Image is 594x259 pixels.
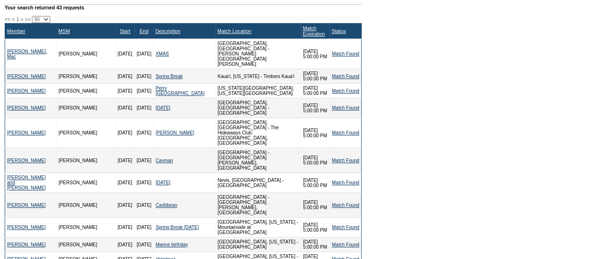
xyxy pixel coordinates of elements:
a: Match Found [332,74,359,79]
td: [GEOGRAPHIC_DATA] - [GEOGRAPHIC_DATA][PERSON_NAME], [GEOGRAPHIC_DATA] [216,148,301,173]
a: Match Location [217,28,251,34]
a: [PERSON_NAME] [7,203,46,208]
a: [PERSON_NAME] [7,74,46,79]
td: [DATE] [116,69,134,84]
a: Match Expiration [303,25,325,37]
a: Start [120,28,131,34]
a: [PERSON_NAME] and [PERSON_NAME] [7,175,46,190]
td: [GEOGRAPHIC_DATA], [US_STATE] - [GEOGRAPHIC_DATA] [216,237,301,252]
div: Your search returned 43 requests [5,4,362,10]
td: [PERSON_NAME] [56,98,116,118]
td: [DATE] [116,84,134,98]
span: << [5,16,10,22]
a: Perry [GEOGRAPHIC_DATA] [155,86,204,96]
td: [DATE] 5:00:00 PM [301,98,330,118]
td: [GEOGRAPHIC_DATA], [US_STATE] - Mountainside at [GEOGRAPHIC_DATA] [216,218,301,237]
td: [PERSON_NAME] [56,69,116,84]
td: [GEOGRAPHIC_DATA] - [GEOGRAPHIC_DATA][PERSON_NAME], [GEOGRAPHIC_DATA] [216,193,301,218]
td: [DATE] [116,118,134,148]
a: MSM [58,28,70,34]
a: Match Found [332,203,359,208]
a: [PERSON_NAME] [7,225,46,230]
a: Match Found [332,158,359,163]
a: Description [155,28,180,34]
td: [DATE] [134,193,153,218]
a: End [139,28,148,34]
a: Match Found [332,225,359,230]
td: [PERSON_NAME] [56,39,116,69]
td: [DATE] [116,218,134,237]
td: [DATE] [134,218,153,237]
a: [PERSON_NAME] [7,105,46,110]
a: Match Found [332,242,359,247]
td: [GEOGRAPHIC_DATA], [GEOGRAPHIC_DATA] - The Hideaways Club: [GEOGRAPHIC_DATA], [GEOGRAPHIC_DATA] [216,118,301,148]
td: [DATE] [116,237,134,252]
td: [PERSON_NAME] [56,193,116,218]
td: [PERSON_NAME] [56,148,116,173]
td: [DATE] [116,39,134,69]
td: Kaua'i, [US_STATE] - Timbers Kaua'i [216,69,301,84]
a: Match Found [332,88,359,94]
span: 1 [16,16,19,22]
a: XMAS [155,51,169,56]
td: [DATE] 5:00:00 PM [301,237,330,252]
a: [PERSON_NAME] [7,158,46,163]
td: [DATE] [116,193,134,218]
td: [DATE] [134,98,153,118]
td: [DATE] 5:00:00 PM [301,39,330,69]
a: Marine birthday [155,242,188,247]
a: [DATE] [155,180,170,185]
a: [PERSON_NAME], Mac [7,49,47,59]
a: Match Found [332,105,359,110]
a: Cayman [155,158,173,163]
td: [DATE] [134,69,153,84]
td: [DATE] 5:00:00 PM [301,118,330,148]
td: [DATE] [134,84,153,98]
a: Member [7,28,25,34]
td: [DATE] 5:00:00 PM [301,84,330,98]
a: Status [332,28,346,34]
td: [GEOGRAPHIC_DATA], [GEOGRAPHIC_DATA] - [GEOGRAPHIC_DATA] [216,98,301,118]
span: > [21,16,23,22]
a: Match Found [332,51,359,56]
td: [DATE] 5:00:00 PM [301,193,330,218]
td: [DATE] [116,148,134,173]
a: Caribbean [155,203,177,208]
td: [DATE] [134,39,153,69]
td: [DATE] 5:00:00 PM [301,218,330,237]
td: [US_STATE][GEOGRAPHIC_DATA], [US_STATE][GEOGRAPHIC_DATA] [216,84,301,98]
a: [PERSON_NAME] [7,88,46,94]
td: [PERSON_NAME] [56,173,116,193]
span: < [12,16,15,22]
td: [PERSON_NAME] [56,237,116,252]
a: [PERSON_NAME] [7,242,46,247]
td: [DATE] 5:00:00 PM [301,173,330,193]
td: [PERSON_NAME] [56,118,116,148]
td: [DATE] [134,148,153,173]
td: [DATE] [116,98,134,118]
a: Spring Break [DATE] [155,225,199,230]
a: Spring Break [155,74,183,79]
a: Match Found [332,180,359,185]
td: [DATE] [134,237,153,252]
td: [DATE] [134,118,153,148]
span: >> [25,16,31,22]
a: [DATE] [155,105,170,110]
td: [DATE] 5:00:00 PM [301,148,330,173]
td: Nevis, [GEOGRAPHIC_DATA] - [GEOGRAPHIC_DATA] [216,173,301,193]
td: [PERSON_NAME] [56,218,116,237]
td: [GEOGRAPHIC_DATA], [GEOGRAPHIC_DATA] - [PERSON_NAME][GEOGRAPHIC_DATA][PERSON_NAME] [216,39,301,69]
td: [PERSON_NAME] [56,84,116,98]
td: [DATE] [116,173,134,193]
a: Match Found [332,130,359,135]
a: [PERSON_NAME] [7,130,46,135]
td: [DATE] 5:00:00 PM [301,69,330,84]
a: [PERSON_NAME] [155,130,194,135]
td: [DATE] [134,173,153,193]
